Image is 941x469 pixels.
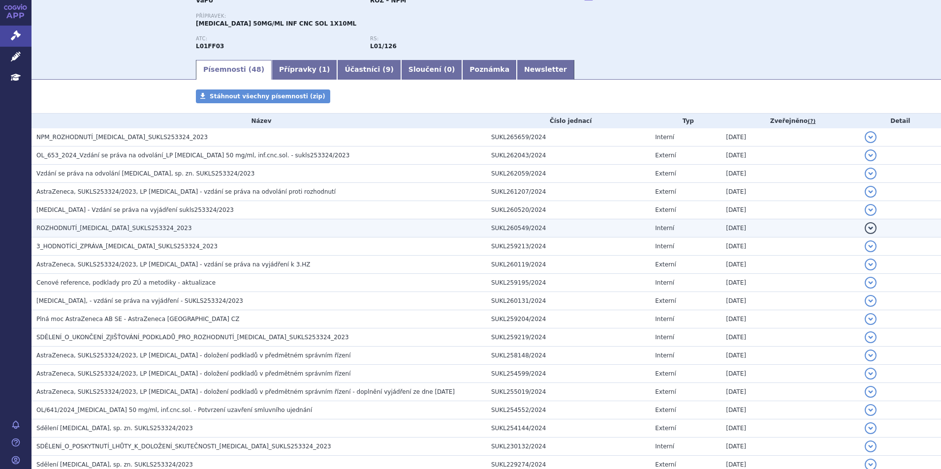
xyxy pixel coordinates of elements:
span: Sdělení IMFINZI, sp. zn. SUKLS253324/2023 [36,425,193,432]
a: Poznámka [462,60,517,80]
span: Interní [655,334,674,341]
td: [DATE] [721,438,859,456]
td: SUKL262059/2024 [486,165,650,183]
p: Přípravek: [196,13,544,19]
span: Interní [655,134,674,141]
td: [DATE] [721,328,859,347]
span: 9 [386,65,391,73]
td: [DATE] [721,147,859,165]
span: Externí [655,297,676,304]
td: [DATE] [721,274,859,292]
button: detail [865,350,877,361]
td: SUKL259195/2024 [486,274,650,292]
td: [DATE] [721,165,859,183]
button: detail [865,368,877,380]
span: Interní [655,243,674,250]
span: AstraZeneca, SUKLS253324/2023, LP IMFINZI - doložení podkladů v předmětném správním řízení [36,352,351,359]
span: OL_653_2024_Vzdání se práva na odvolání_LP IMFINZI 50 mg/ml, inf.cnc.sol. - sukls253324/2023 [36,152,349,159]
td: SUKL259219/2024 [486,328,650,347]
span: Externí [655,407,676,413]
td: SUKL259213/2024 [486,237,650,256]
a: Účastníci (9) [337,60,401,80]
th: Číslo jednací [486,114,650,128]
span: Externí [655,170,676,177]
span: Externí [655,388,676,395]
span: Externí [655,152,676,159]
abbr: (?) [808,118,816,125]
span: Interní [655,225,674,232]
span: Externí [655,370,676,377]
strong: DURVALUMAB [196,43,224,50]
td: [DATE] [721,310,859,328]
td: [DATE] [721,201,859,219]
td: [DATE] [721,401,859,419]
td: SUKL261207/2024 [486,183,650,201]
a: Sloučení (0) [401,60,462,80]
td: SUKL260131/2024 [486,292,650,310]
button: detail [865,422,877,434]
span: Stáhnout všechny písemnosti (zip) [210,93,325,100]
td: [DATE] [721,183,859,201]
button: detail [865,277,877,289]
td: [DATE] [721,419,859,438]
button: detail [865,131,877,143]
button: detail [865,313,877,325]
span: AstraZeneca, SUKLS253324/2023, LP IMFINZI - vzdání se práva na odvolání proti rozhodnutí [36,188,336,195]
td: [DATE] [721,383,859,401]
td: [DATE] [721,219,859,237]
span: AstraZeneca, SUKLS253324/2023, LP IMFINZI - doložení podkladů v předmětném správním řízení [36,370,351,377]
span: SDĚLENÍ_O_UKONČENÍ_ZJIŠŤOVÁNÍ_PODKLADŮ_PRO_ROZHODNUTÍ_IMFINZI_SUKLS253324_2023 [36,334,349,341]
span: Interní [655,352,674,359]
td: SUKL262043/2024 [486,147,650,165]
td: SUKL260119/2024 [486,256,650,274]
span: Interní [655,279,674,286]
td: [DATE] [721,347,859,365]
span: ROZHODNUTÍ_IMFINZI_SUKLS253324_2023 [36,225,192,232]
th: Zveřejněno [721,114,859,128]
span: Interní [655,316,674,322]
span: Sdělení IMFINZI, sp. zn. SUKLS253324/2023 [36,461,193,468]
button: detail [865,168,877,179]
span: Externí [655,188,676,195]
span: AstraZeneca, SUKLS253324/2023, LP IMFINZI - doložení podkladů v předmětném správním řízení - dopl... [36,388,455,395]
p: RS: [370,36,534,42]
button: detail [865,440,877,452]
span: 0 [447,65,452,73]
span: OL/641/2024_Imfinzi 50 mg/ml, inf.cnc.sol. - Potvrzení uzavření smluvního ujednání [36,407,312,413]
a: Newsletter [517,60,574,80]
span: Externí [655,461,676,468]
span: Interní [655,443,674,450]
span: 3_HODNOTÍCÍ_ZPRÁVA_IMFINZI_SUKLS253324_2023 [36,243,218,250]
button: detail [865,204,877,216]
span: AstraZeneca, SUKLS253324/2023, LP IMFINZI - vzdání se práva na vyjádření k 3.HZ [36,261,310,268]
th: Typ [650,114,721,128]
span: Cenové reference, podklady pro ZÚ a metodiky - aktualizace [36,279,216,286]
button: detail [865,386,877,398]
button: detail [865,331,877,343]
td: SUKL255019/2024 [486,383,650,401]
button: detail [865,186,877,198]
td: [DATE] [721,128,859,147]
p: ATC: [196,36,360,42]
a: Písemnosti (48) [196,60,272,80]
td: SUKL260520/2024 [486,201,650,219]
td: SUKL230132/2024 [486,438,650,456]
span: Vzdání se práva na odvolání IMFINZI, sp. zn. SUKLS253324/2023 [36,170,254,177]
span: NPM_ROZHODNUTÍ_IMFINZI_SUKLS253324_2023 [36,134,208,141]
button: detail [865,149,877,161]
button: detail [865,404,877,416]
td: SUKL254552/2024 [486,401,650,419]
td: [DATE] [721,256,859,274]
td: SUKL254144/2024 [486,419,650,438]
span: IMFINZI, - vzdání se práva na vyjádření - SUKLS253324/2023 [36,297,243,304]
span: 1 [322,65,327,73]
th: Název [31,114,486,128]
span: IMFINZI - Vzdání se práva na vyjádření sukls253324/2023 [36,206,234,213]
a: Stáhnout všechny písemnosti (zip) [196,89,330,103]
td: [DATE] [721,365,859,383]
span: Externí [655,261,676,268]
span: 48 [251,65,261,73]
th: Detail [860,114,941,128]
button: detail [865,259,877,270]
td: [DATE] [721,237,859,256]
